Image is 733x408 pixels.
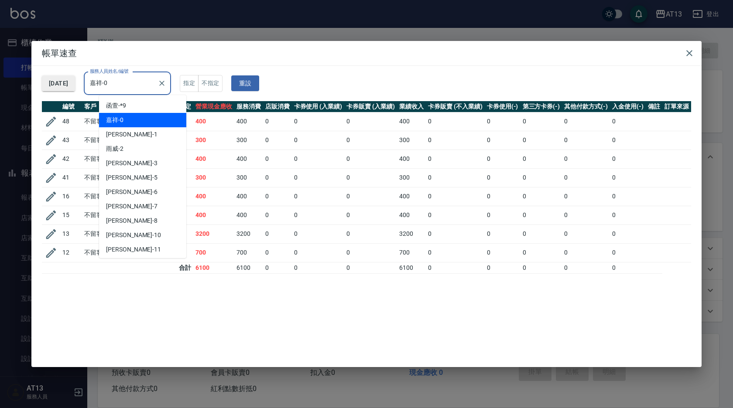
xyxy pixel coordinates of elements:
label: 服務人員姓名/編號 [90,68,128,75]
td: 400 [234,112,263,131]
td: 0 [610,224,646,243]
td: 0 [263,187,292,206]
td: 400 [193,150,234,168]
td: 0 [344,150,397,168]
span: [PERSON_NAME] -1 [106,130,158,139]
td: 300 [193,168,234,187]
td: 400 [397,150,426,168]
td: 0 [610,150,646,168]
td: 3200 [193,224,234,243]
td: 不留客資 [82,243,126,262]
th: 訂單來源 [662,101,691,112]
th: 業績收入 [397,101,426,112]
td: 6100 [234,262,263,273]
td: 不留客資 [82,224,126,243]
td: 0 [344,243,397,262]
td: 400 [234,187,263,206]
td: 0 [263,168,292,187]
td: 不留客資 [82,206,126,224]
td: 0 [485,243,521,262]
button: 指定 [180,75,199,92]
td: 400 [193,206,234,224]
td: 0 [292,131,345,150]
td: 400 [193,112,234,131]
td: 0 [344,131,397,150]
td: 0 [562,262,610,273]
td: 400 [397,206,426,224]
th: 營業現金應收 [193,101,234,112]
td: 0 [521,187,562,206]
td: 0 [610,131,646,150]
td: 3200 [397,224,426,243]
span: [PERSON_NAME] -11 [106,245,161,254]
td: 400 [397,187,426,206]
td: 0 [292,262,345,273]
th: 其他付款方式(-) [562,101,610,112]
td: 0 [562,112,610,131]
td: 0 [263,262,292,273]
td: 0 [562,187,610,206]
td: 0 [344,262,397,273]
td: 0 [292,224,345,243]
h2: 帳單速查 [31,41,702,65]
td: 不留客資 [82,112,126,131]
td: 15 [60,206,82,224]
td: 0 [610,187,646,206]
th: 客戶 [82,101,126,112]
td: 0 [263,150,292,168]
td: 13 [60,224,82,243]
th: 卡券使用 (入業績) [292,101,345,112]
td: 0 [292,150,345,168]
td: 0 [292,187,345,206]
td: 不留客資 [82,187,126,206]
button: 不指定 [198,75,223,92]
th: 入金使用(-) [610,101,646,112]
td: 0 [521,206,562,224]
th: 服務消費 [234,101,263,112]
td: 0 [426,150,485,168]
button: Clear [156,77,168,89]
td: 0 [292,206,345,224]
td: 0 [562,243,610,262]
td: 0 [426,112,485,131]
td: 0 [263,224,292,243]
td: 0 [263,206,292,224]
td: 0 [426,243,485,262]
td: 0 [485,112,521,131]
th: 第三方卡券(-) [521,101,562,112]
td: 0 [263,131,292,150]
td: 700 [234,243,263,262]
th: 備註 [646,101,662,112]
td: 0 [344,187,397,206]
td: 0 [610,112,646,131]
td: 0 [521,224,562,243]
td: 0 [562,224,610,243]
td: 0 [344,224,397,243]
td: 43 [60,131,82,150]
span: 函萱 -*9 [106,101,126,110]
td: 0 [562,131,610,150]
td: 0 [521,243,562,262]
td: 0 [521,150,562,168]
td: 0 [263,112,292,131]
td: 3200 [234,224,263,243]
td: 0 [485,262,521,273]
td: 400 [234,150,263,168]
th: 卡券販賣 (不入業績) [426,101,485,112]
td: 0 [344,168,397,187]
td: 合計 [177,262,193,273]
td: 0 [485,224,521,243]
td: 0 [562,168,610,187]
td: 0 [610,243,646,262]
td: 300 [193,131,234,150]
td: 41 [60,168,82,187]
th: 卡券使用(-) [485,101,521,112]
td: 0 [485,150,521,168]
td: 6100 [397,262,426,273]
td: 300 [234,131,263,150]
span: [PERSON_NAME] -8 [106,216,158,225]
td: 300 [234,168,263,187]
td: 不留客資 [82,150,126,168]
td: 0 [344,206,397,224]
td: 0 [610,206,646,224]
